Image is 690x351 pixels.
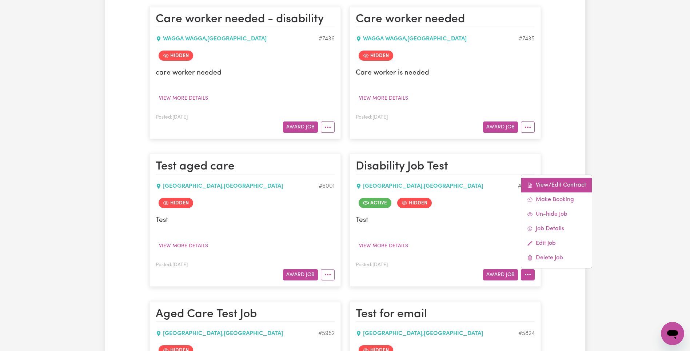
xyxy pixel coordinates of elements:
[156,263,188,267] span: Posted: [DATE]
[156,12,335,27] h2: Care worker needed - disability
[359,51,393,61] span: Job is hidden
[521,251,592,265] a: Delete Job
[283,269,318,280] button: Award Job
[518,329,535,338] div: Job ID #5824
[661,322,684,345] iframe: Button to launch messaging window
[356,240,411,252] button: View more details
[156,93,211,104] button: View more details
[483,121,518,133] button: Award Job
[356,160,535,174] h2: Disability Job Test
[156,160,335,174] h2: Test aged care
[156,307,335,322] h2: Aged Care Test Job
[156,240,211,252] button: View more details
[356,115,388,120] span: Posted: [DATE]
[159,51,193,61] span: Job is hidden
[319,182,335,191] div: Job ID #6001
[156,35,319,43] div: WAGGA WAGGA , [GEOGRAPHIC_DATA]
[156,215,335,226] p: Test
[521,269,535,280] button: More options
[521,236,592,251] a: Edit Job
[356,329,518,338] div: [GEOGRAPHIC_DATA] , [GEOGRAPHIC_DATA]
[156,329,318,338] div: [GEOGRAPHIC_DATA] , [GEOGRAPHIC_DATA]
[356,12,535,27] h2: Care worker needed
[521,175,592,268] div: More options
[356,68,535,79] p: Care worker is needed
[356,182,518,191] div: [GEOGRAPHIC_DATA] , [GEOGRAPHIC_DATA]
[521,192,592,207] a: Make Booking
[359,198,391,208] span: Job is active
[356,263,388,267] span: Posted: [DATE]
[318,329,335,338] div: Job ID #5952
[321,121,335,133] button: More options
[156,115,188,120] span: Posted: [DATE]
[518,182,535,191] div: Job ID #5953
[156,182,319,191] div: [GEOGRAPHIC_DATA] , [GEOGRAPHIC_DATA]
[159,198,193,208] span: Job is hidden
[356,215,535,226] p: Test
[356,35,519,43] div: WAGGA WAGGA , [GEOGRAPHIC_DATA]
[521,222,592,236] a: Job Details
[321,269,335,280] button: More options
[156,68,335,79] p: care worker needed
[356,307,535,322] h2: Test for email
[397,198,432,208] span: Job is hidden
[521,178,592,192] a: View/Edit Contract
[319,35,335,43] div: Job ID #7436
[356,93,411,104] button: View more details
[521,121,535,133] button: More options
[483,269,518,280] button: Award Job
[519,35,535,43] div: Job ID #7435
[521,207,592,222] a: Un-hide Job
[283,121,318,133] button: Award Job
